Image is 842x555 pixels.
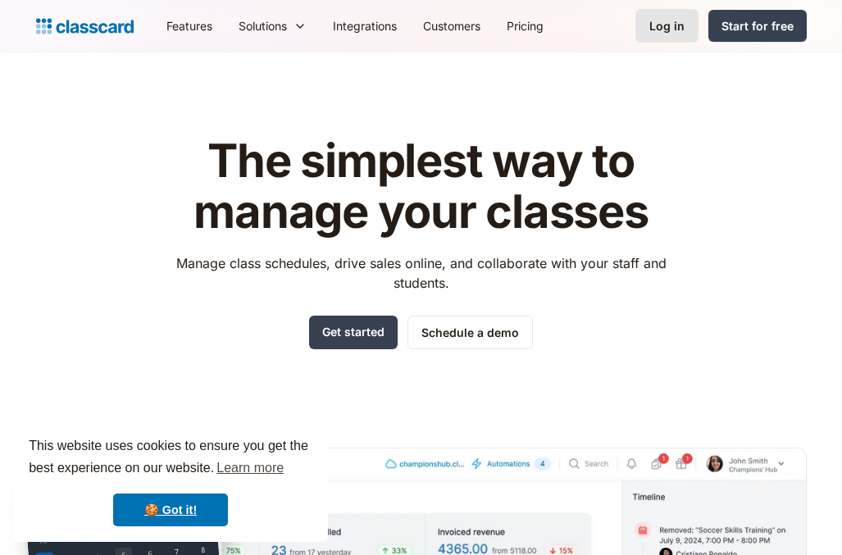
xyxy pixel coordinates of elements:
[407,316,533,349] a: Schedule a demo
[214,456,286,480] a: learn more about cookies
[161,136,681,237] h1: The simplest way to manage your classes
[649,17,685,34] div: Log in
[721,17,794,34] div: Start for free
[635,9,699,43] a: Log in
[161,253,681,293] p: Manage class schedules, drive sales online, and collaborate with your staff and students.
[29,436,312,480] span: This website uses cookies to ensure you get the best experience on our website.
[494,7,557,44] a: Pricing
[153,7,225,44] a: Features
[410,7,494,44] a: Customers
[225,7,320,44] div: Solutions
[320,7,410,44] a: Integrations
[113,494,228,526] a: dismiss cookie message
[708,10,807,42] a: Start for free
[36,15,134,38] a: Logo
[239,17,287,34] div: Solutions
[13,421,328,542] div: cookieconsent
[309,316,398,349] a: Get started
